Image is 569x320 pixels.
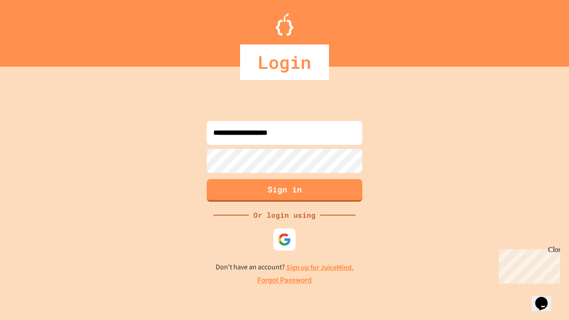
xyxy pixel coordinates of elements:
img: google-icon.svg [278,233,291,246]
a: Forgot Password [257,275,312,286]
button: Sign in [207,179,362,202]
iframe: chat widget [495,246,560,284]
div: Login [240,44,329,80]
div: Chat with us now!Close [4,4,61,56]
div: Or login using [249,210,320,220]
a: Sign up for JuiceMind. [286,263,354,272]
iframe: chat widget [532,284,560,311]
img: Logo.svg [276,13,293,36]
p: Don't have an account? [216,262,354,273]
